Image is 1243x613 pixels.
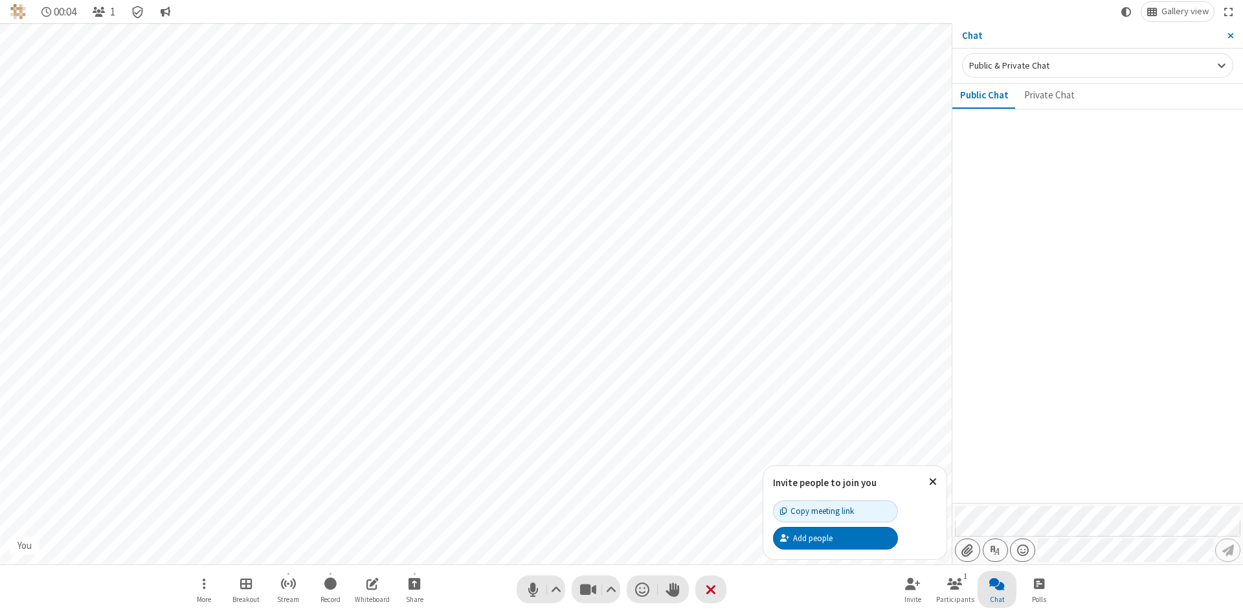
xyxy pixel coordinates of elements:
[773,476,877,489] label: Invite people to join you
[277,596,299,603] span: Stream
[517,575,565,603] button: Mute (Alt+A)
[1032,596,1046,603] span: Polls
[155,2,175,21] button: Conversation
[904,596,921,603] span: Invite
[1141,2,1214,21] button: Change layout
[232,596,260,603] span: Breakout
[197,596,211,603] span: More
[395,571,434,608] button: Start sharing
[1010,539,1035,562] button: Open menu
[548,575,565,603] button: Audio settings
[572,575,620,603] button: Stop video (Alt+V)
[1219,2,1238,21] button: Fullscreen
[935,571,974,608] button: Open participant list
[355,596,390,603] span: Whiteboard
[269,571,308,608] button: Start streaming
[36,2,82,21] div: Timer
[893,571,932,608] button: Invite participants (Alt+I)
[1116,2,1137,21] button: Using system theme
[110,6,115,18] span: 1
[10,4,26,19] img: QA Selenium DO NOT DELETE OR CHANGE
[695,575,726,603] button: End or leave meeting
[936,596,974,603] span: Participants
[780,505,854,517] div: Copy meeting link
[969,60,1049,71] span: Public & Private Chat
[978,571,1016,608] button: Close chat
[185,571,223,608] button: Open menu
[983,539,1008,562] button: Show formatting
[1218,23,1243,48] button: Close sidebar
[962,28,1218,43] p: Chat
[13,539,37,553] div: You
[627,575,658,603] button: Send a reaction
[919,466,946,498] button: Close popover
[353,571,392,608] button: Open shared whiteboard
[773,500,898,522] button: Copy meeting link
[1215,539,1240,562] button: Send message
[773,527,898,549] button: Add people
[227,571,265,608] button: Manage Breakout Rooms
[1020,571,1058,608] button: Open poll
[960,570,971,582] div: 1
[952,84,1016,108] button: Public Chat
[54,6,76,18] span: 00:04
[311,571,350,608] button: Start recording
[1161,6,1209,17] span: Gallery view
[990,596,1005,603] span: Chat
[658,575,689,603] button: Raise hand
[126,2,150,21] div: Meeting details Encryption enabled
[406,596,423,603] span: Share
[87,2,120,21] button: Open participant list
[603,575,620,603] button: Video setting
[1016,84,1082,108] button: Private Chat
[320,596,341,603] span: Record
